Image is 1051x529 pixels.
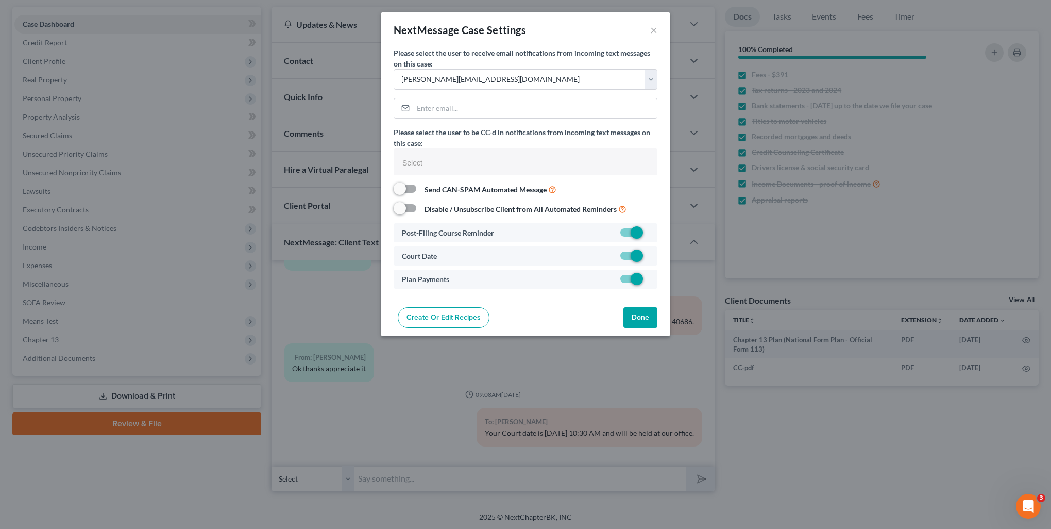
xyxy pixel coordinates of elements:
[402,227,494,238] label: Post-Filing Course Reminder
[413,98,657,118] input: Enter email...
[394,47,657,69] label: Please select the user to receive email notifications from incoming text messages on this case:
[402,251,437,261] label: Court Date
[394,127,657,148] label: Please select the user to be CC-d in notifications from incoming text messages on this case:
[425,205,617,213] strong: Disable / Unsubscribe Client from All Automated Reminders
[623,307,657,328] button: Done
[650,24,657,36] button: ×
[1016,494,1041,519] iframe: Intercom live chat
[1037,494,1045,502] span: 3
[402,274,449,285] label: Plan Payments
[398,307,489,328] a: Create or Edit Recipes
[394,23,526,37] div: NextMessage Case Settings
[425,185,547,194] strong: Send CAN-SPAM Automated Message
